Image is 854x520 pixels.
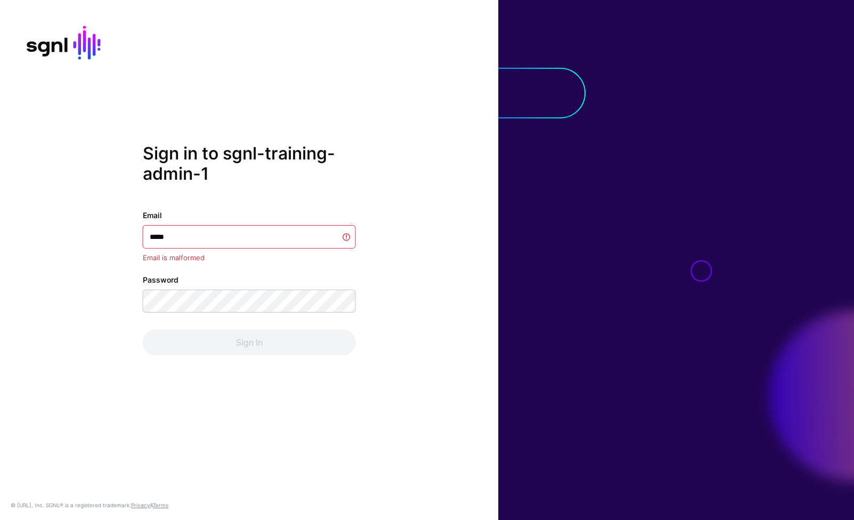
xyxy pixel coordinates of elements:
[153,502,168,508] a: Terms
[143,274,178,285] label: Password
[143,253,356,263] div: Email is malformed
[11,501,168,509] div: © [URL], Inc. SGNL® is a registered trademark. &
[143,143,356,185] h2: Sign in to sgnl-training-admin-1
[131,502,150,508] a: Privacy
[143,210,162,221] label: Email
